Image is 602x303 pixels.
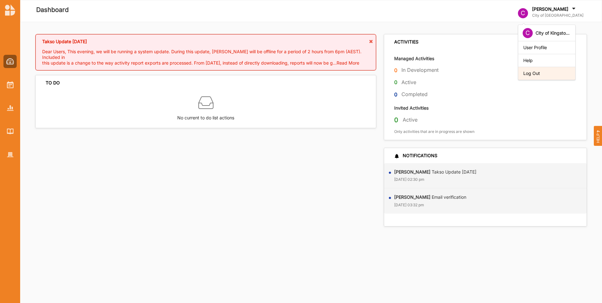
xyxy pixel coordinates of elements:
strong: [PERSON_NAME] [394,194,430,200]
label: Email verification [394,194,466,200]
a: Dashboard [3,55,17,68]
span: Dear Users, This evening, we will be running a system update. During this update, [PERSON_NAME] w... [42,49,361,60]
img: box [198,95,213,110]
div: C [518,8,528,18]
label: 0 [394,66,397,74]
img: Library [7,129,14,134]
img: Activities [7,81,14,88]
label: City of [GEOGRAPHIC_DATA] [532,13,583,18]
label: 0 [394,78,397,86]
img: Organisation [7,152,14,157]
label: Only activities that are in progress are shown [394,129,474,134]
a: Activities [3,78,17,91]
div: User Profile [523,45,570,50]
img: Dashboard [6,58,14,65]
label: Completed [401,91,428,98]
strong: [PERSON_NAME] [394,169,430,174]
div: Help [523,58,570,63]
label: Managed Activities [394,55,434,61]
span: this update is a change to the way activity report exports are processed. From [DATE], instead of... [42,60,333,66]
div: NOTIFICATIONS [394,153,437,158]
img: Reports [7,105,14,111]
div: TO DO [46,80,60,86]
a: Organisation [3,148,17,161]
label: Active [403,117,417,123]
label: Active [401,79,416,86]
label: [DATE] 02:30 pm [394,177,424,182]
label: Dashboard [36,5,69,15]
a: Reports [3,101,17,115]
div: Takso Update [DATE] [42,39,369,49]
img: logo [5,4,15,16]
label: [PERSON_NAME] [532,6,568,12]
label: No current to do list actions [177,110,234,121]
span: Read More [337,60,359,66]
div: Log Out [523,71,570,76]
label: Invited Activities [394,105,429,111]
label: 0 [394,91,397,99]
label: In Development [401,67,439,73]
label: 0 [394,116,398,124]
label: Takso Update [DATE] [394,169,476,175]
label: [DATE] 03:32 pm [394,203,424,208]
div: ACTIVITIES [394,39,418,45]
a: Library [3,125,17,138]
span: ... [333,60,359,66]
